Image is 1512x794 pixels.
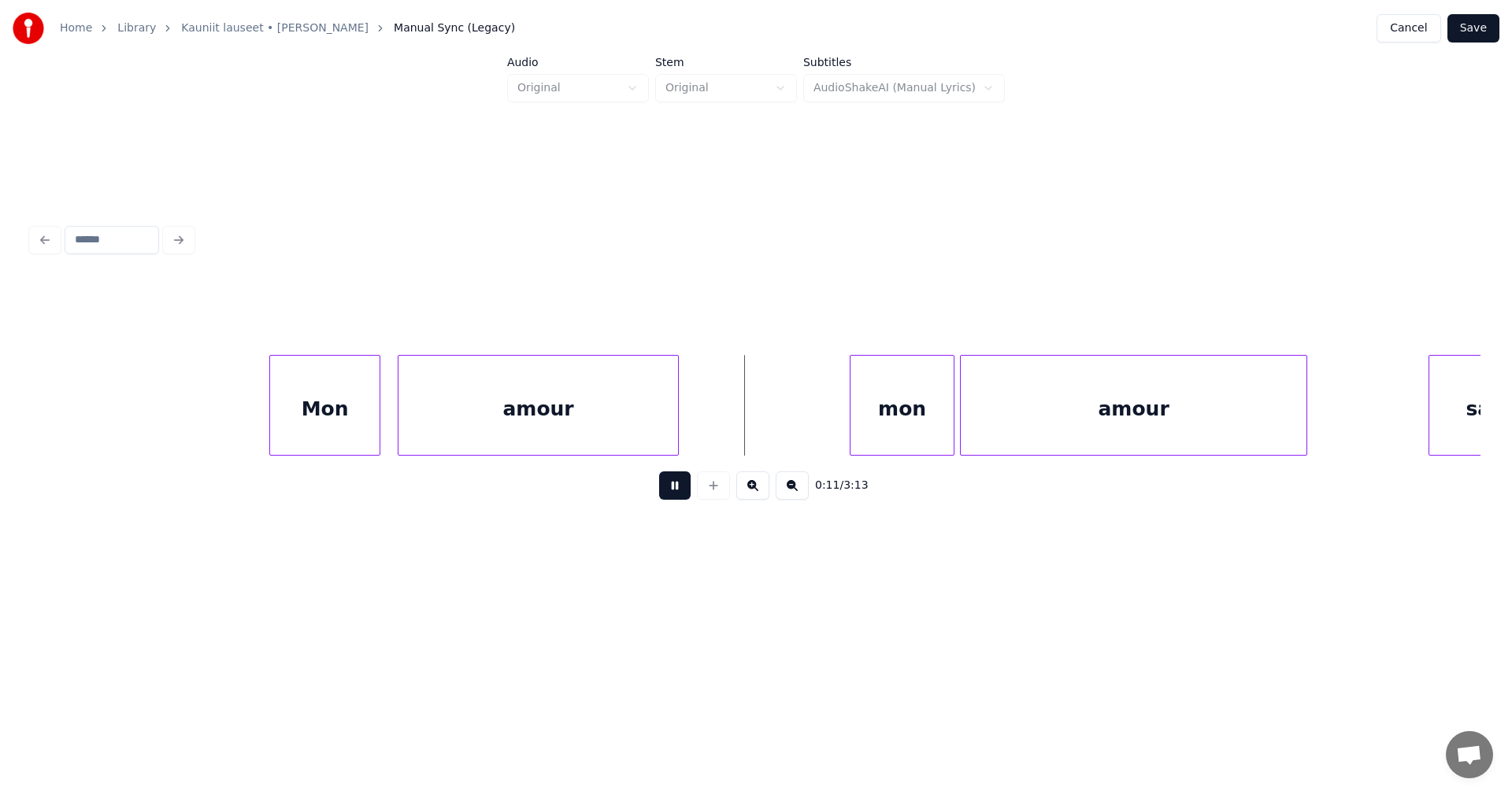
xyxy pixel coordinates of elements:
a: Library [117,20,156,36]
button: Cancel [1377,14,1440,42]
label: Audio [507,57,649,68]
img: youka [13,13,44,44]
span: Manual Sync (Legacy) [394,20,515,36]
div: / [815,478,853,493]
label: Stem [655,57,797,68]
span: 0:11 [815,478,839,493]
label: Subtitles [803,57,1005,68]
a: Kauniit lauseet • [PERSON_NAME] [181,20,369,36]
a: Home [60,20,92,36]
button: Save [1447,14,1499,42]
div: Avoin keskustelu [1446,731,1493,778]
nav: breadcrumb [60,20,515,36]
span: 3:13 [843,478,868,493]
